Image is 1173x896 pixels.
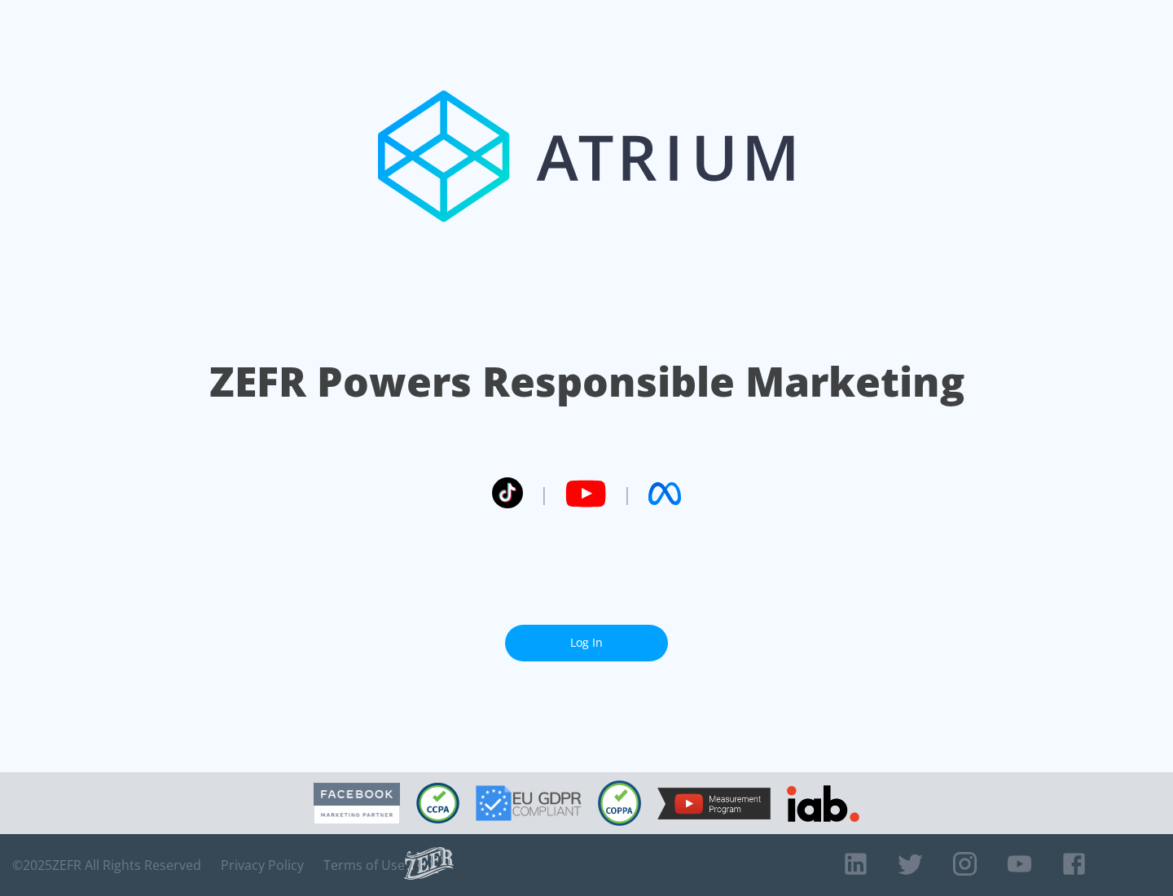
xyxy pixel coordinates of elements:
img: COPPA Compliant [598,780,641,826]
img: CCPA Compliant [416,783,459,824]
img: Facebook Marketing Partner [314,783,400,824]
span: | [539,481,549,506]
img: IAB [787,785,859,822]
img: GDPR Compliant [476,785,582,821]
a: Privacy Policy [221,857,304,873]
img: YouTube Measurement Program [657,788,771,819]
span: | [622,481,632,506]
a: Log In [505,625,668,661]
a: Terms of Use [323,857,405,873]
h1: ZEFR Powers Responsible Marketing [209,354,964,410]
span: © 2025 ZEFR All Rights Reserved [12,857,201,873]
